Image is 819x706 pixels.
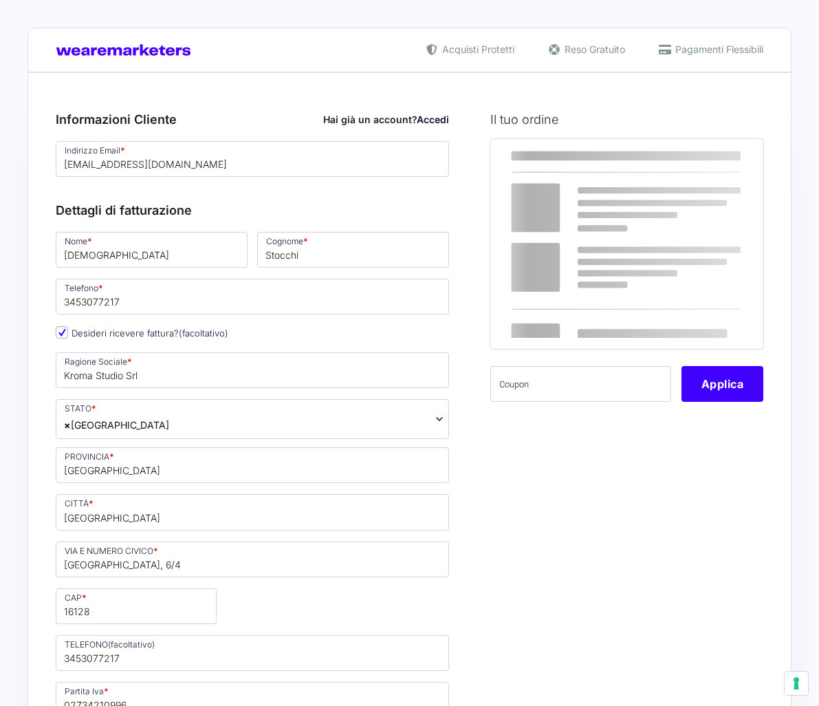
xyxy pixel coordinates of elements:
input: Nome * [56,232,248,268]
input: Coupon [490,366,671,402]
button: Le tue preferenze relative al consenso per le tecnologie di tracciamento [785,672,808,695]
input: Indirizzo Email * [56,141,449,177]
a: Accedi [417,114,449,125]
input: TELEFONO [56,635,449,671]
input: CAP * [56,588,217,624]
button: Applica [681,366,763,402]
input: CITTÀ * [56,494,449,530]
span: Acquisti Protetti [439,42,514,56]
span: Reso Gratuito [561,42,625,56]
td: Marketers World 2025 - MW25 Ticket Premium [490,175,655,232]
input: Desideri ricevere fattura?(facoltativo) [56,326,68,339]
iframe: Customerly Messenger Launcher [11,652,52,694]
th: Subtotale [655,139,763,175]
th: Prodotto [490,139,655,175]
span: (facoltativo) [179,328,228,339]
span: Italia [64,418,169,432]
span: Italia [56,399,449,439]
h3: Dettagli di fatturazione [56,201,449,220]
span: × [64,418,71,432]
span: Pagamenti Flessibili [672,42,763,56]
input: Cognome * [257,232,449,268]
div: Hai già un account? [323,112,449,127]
h3: Il tuo ordine [490,110,763,129]
th: Totale [490,275,655,349]
input: Telefono * [56,279,449,314]
input: VIA E NUMERO CIVICO * [56,542,449,577]
input: Ragione Sociale * [56,352,449,388]
th: Subtotale [490,232,655,275]
h3: Informazioni Cliente [56,110,449,129]
input: PROVINCIA * [56,447,449,483]
label: Desideri ricevere fattura? [56,328,228,339]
